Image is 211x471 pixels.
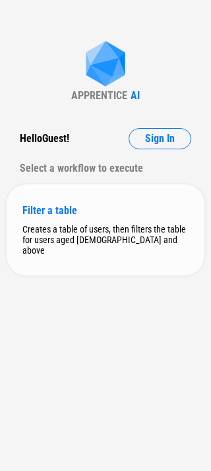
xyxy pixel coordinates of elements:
[20,158,191,179] div: Select a workflow to execute
[22,204,189,217] div: Filter a table
[20,128,69,149] div: Hello Guest !
[145,133,175,144] span: Sign In
[22,224,189,256] div: Creates a table of users, then filters the table for users aged [DEMOGRAPHIC_DATA] and above
[129,128,191,149] button: Sign In
[79,41,132,89] img: Apprentice AI
[71,89,127,102] div: APPRENTICE
[131,89,140,102] div: AI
